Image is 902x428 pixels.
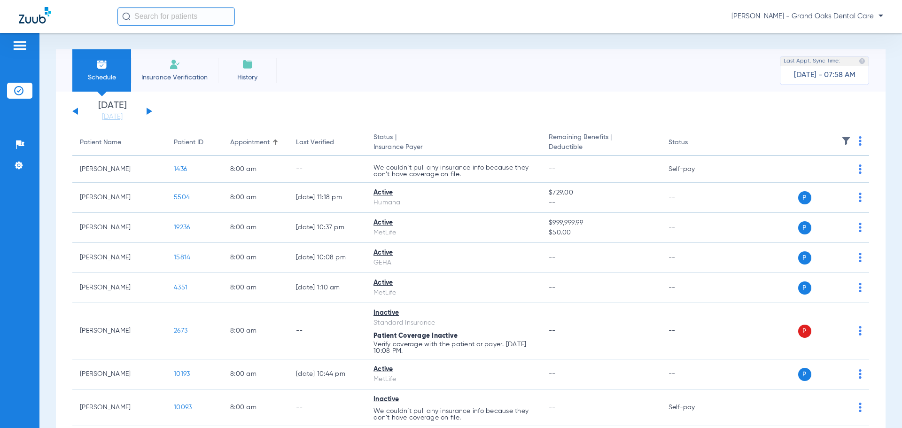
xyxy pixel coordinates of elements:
[296,138,334,148] div: Last Verified
[373,198,534,208] div: Humana
[373,308,534,318] div: Inactive
[72,389,166,426] td: [PERSON_NAME]
[373,188,534,198] div: Active
[549,188,653,198] span: $729.00
[549,218,653,228] span: $999,999.99
[549,198,653,208] span: --
[798,221,811,234] span: P
[174,284,187,291] span: 4351
[366,130,541,156] th: Status |
[661,389,724,426] td: Self-pay
[288,273,366,303] td: [DATE] 1:10 AM
[84,101,140,122] li: [DATE]
[12,40,27,51] img: hamburger-icon
[838,369,847,379] img: x.svg
[72,273,166,303] td: [PERSON_NAME]
[174,327,187,334] span: 2673
[549,284,556,291] span: --
[373,228,534,238] div: MetLife
[223,303,288,359] td: 8:00 AM
[859,136,862,146] img: group-dot-blue.svg
[661,359,724,389] td: --
[373,218,534,228] div: Active
[798,325,811,338] span: P
[859,193,862,202] img: group-dot-blue.svg
[794,70,855,80] span: [DATE] - 07:58 AM
[798,251,811,265] span: P
[122,12,131,21] img: Search Icon
[223,359,288,389] td: 8:00 AM
[859,403,862,412] img: group-dot-blue.svg
[549,254,556,261] span: --
[373,395,534,405] div: Inactive
[288,389,366,426] td: --
[373,278,534,288] div: Active
[72,213,166,243] td: [PERSON_NAME]
[174,224,190,231] span: 19236
[784,56,840,66] span: Last Appt. Sync Time:
[288,156,366,183] td: --
[223,243,288,273] td: 8:00 AM
[859,253,862,262] img: group-dot-blue.svg
[80,138,121,148] div: Patient Name
[549,327,556,334] span: --
[373,142,534,152] span: Insurance Payer
[661,273,724,303] td: --
[373,365,534,374] div: Active
[373,248,534,258] div: Active
[373,318,534,328] div: Standard Insurance
[288,243,366,273] td: [DATE] 10:08 PM
[549,166,556,172] span: --
[838,193,847,202] img: x.svg
[838,253,847,262] img: x.svg
[373,258,534,268] div: GEHA
[859,223,862,232] img: group-dot-blue.svg
[838,283,847,292] img: x.svg
[661,213,724,243] td: --
[661,243,724,273] td: --
[288,213,366,243] td: [DATE] 10:37 PM
[96,59,108,70] img: Schedule
[661,130,724,156] th: Status
[84,112,140,122] a: [DATE]
[841,136,851,146] img: filter.svg
[838,223,847,232] img: x.svg
[174,138,203,148] div: Patient ID
[223,273,288,303] td: 8:00 AM
[373,288,534,298] div: MetLife
[661,156,724,183] td: Self-pay
[19,7,51,23] img: Zuub Logo
[72,243,166,273] td: [PERSON_NAME]
[373,374,534,384] div: MetLife
[373,408,534,421] p: We couldn’t pull any insurance info because they don’t have coverage on file.
[174,254,190,261] span: 15814
[225,73,270,82] span: History
[223,156,288,183] td: 8:00 AM
[242,59,253,70] img: History
[859,283,862,292] img: group-dot-blue.svg
[72,303,166,359] td: [PERSON_NAME]
[138,73,211,82] span: Insurance Verification
[230,138,281,148] div: Appointment
[373,341,534,354] p: Verify coverage with the patient or payer. [DATE] 10:08 PM.
[838,403,847,412] img: x.svg
[174,166,187,172] span: 1436
[731,12,883,21] span: [PERSON_NAME] - Grand Oaks Dental Care
[661,303,724,359] td: --
[288,359,366,389] td: [DATE] 10:44 PM
[373,164,534,178] p: We couldn’t pull any insurance info because they don’t have coverage on file.
[859,164,862,174] img: group-dot-blue.svg
[549,371,556,377] span: --
[72,156,166,183] td: [PERSON_NAME]
[288,303,366,359] td: --
[549,228,653,238] span: $50.00
[288,183,366,213] td: [DATE] 11:18 PM
[80,138,159,148] div: Patient Name
[798,368,811,381] span: P
[223,389,288,426] td: 8:00 AM
[296,138,358,148] div: Last Verified
[541,130,661,156] th: Remaining Benefits |
[223,213,288,243] td: 8:00 AM
[798,281,811,295] span: P
[223,183,288,213] td: 8:00 AM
